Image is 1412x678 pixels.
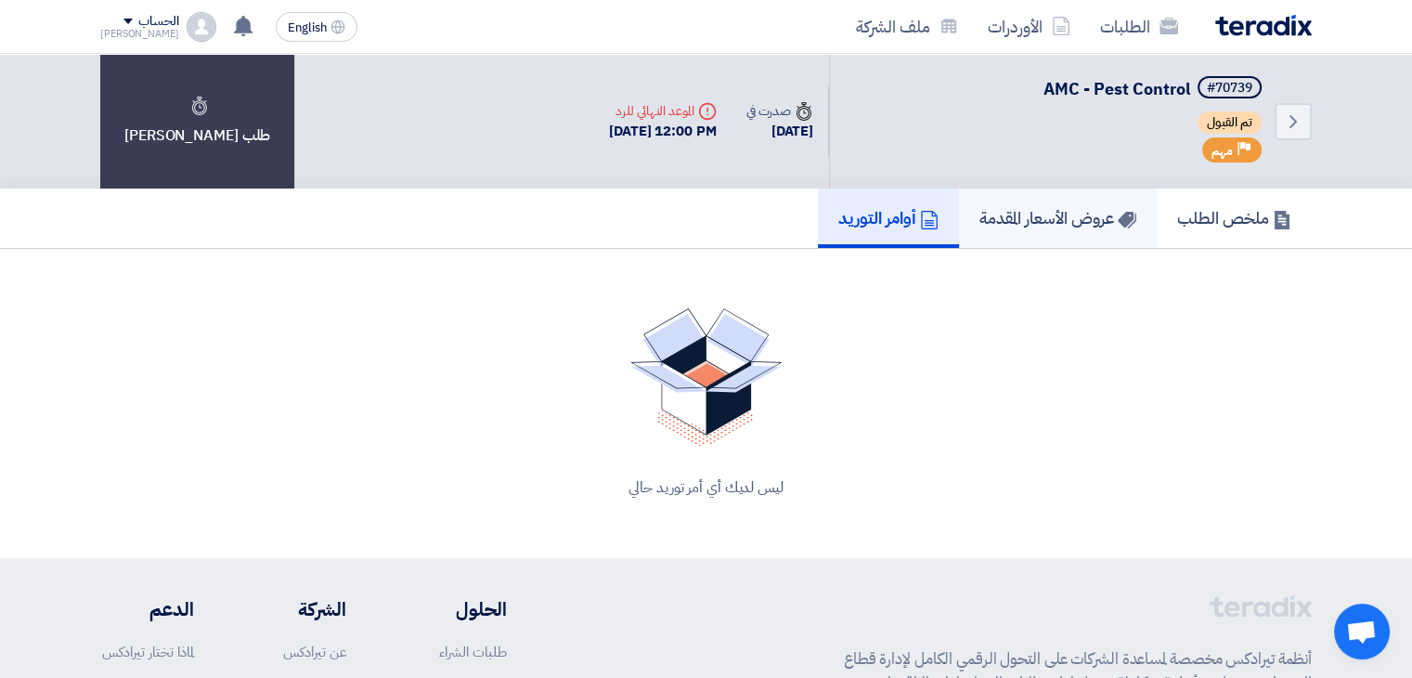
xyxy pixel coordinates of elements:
span: English [288,21,327,34]
a: لماذا تختار تيرادكس [102,642,194,662]
div: طلب [PERSON_NAME] [100,54,294,189]
div: الموعد النهائي للرد [609,101,717,121]
a: الأوردرات [973,5,1085,48]
span: تم القبول [1198,111,1262,134]
a: أوامر التوريد [818,189,959,248]
h5: ملخص الطلب [1177,207,1291,228]
a: عروض الأسعار المقدمة [959,189,1157,248]
div: الحساب [138,14,178,30]
img: Teradix logo [1215,15,1312,36]
div: [DATE] 12:00 PM [609,121,717,142]
span: مهم [1211,142,1233,160]
a: Open chat [1334,604,1390,659]
div: [DATE] [746,121,813,142]
li: الدعم [100,595,194,623]
a: الطلبات [1085,5,1193,48]
a: ملف الشركة [841,5,973,48]
div: ليس لديك أي أمر توريد حالي [123,476,1289,499]
h5: أوامر التوريد [838,207,939,228]
h5: عروض الأسعار المقدمة [979,207,1136,228]
li: الحلول [402,595,507,623]
a: طلبات الشراء [439,642,507,662]
h5: AMC - Pest Control [1043,76,1265,102]
a: عن تيرادكس [283,642,346,662]
img: profile_test.png [187,12,216,42]
img: No Quotations Found! [630,308,783,447]
button: English [276,12,357,42]
span: AMC - Pest Control [1043,76,1190,101]
li: الشركة [250,595,346,623]
div: #70739 [1207,82,1252,95]
a: ملخص الطلب [1157,189,1312,248]
div: صدرت في [746,101,813,121]
div: [PERSON_NAME] [100,29,179,39]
